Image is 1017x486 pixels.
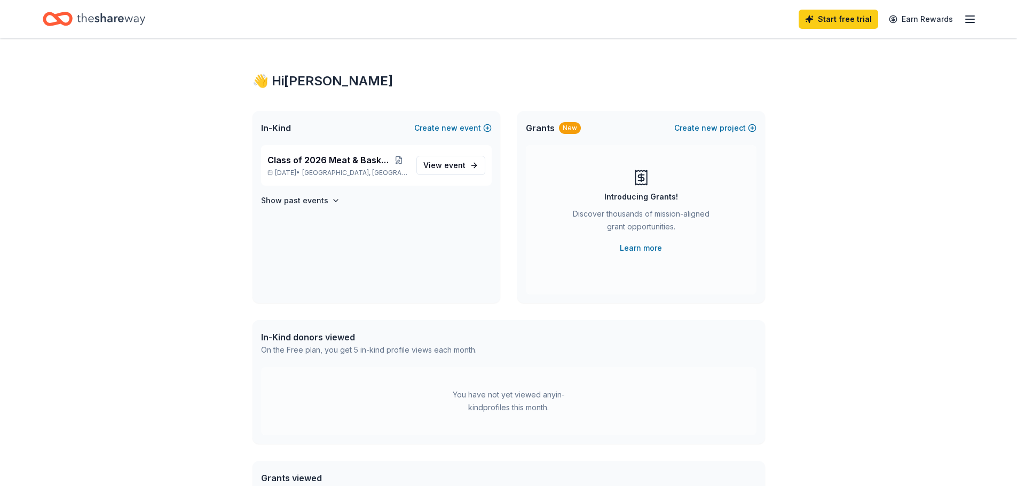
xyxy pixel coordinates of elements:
[442,388,575,414] div: You have not yet viewed any in-kind profiles this month.
[43,6,145,31] a: Home
[261,344,477,356] div: On the Free plan, you get 5 in-kind profile views each month.
[674,122,756,134] button: Createnewproject
[267,169,408,177] p: [DATE] •
[261,194,340,207] button: Show past events
[302,169,407,177] span: [GEOGRAPHIC_DATA], [GEOGRAPHIC_DATA]
[423,159,466,172] span: View
[526,122,555,134] span: Grants
[253,73,765,90] div: 👋 Hi [PERSON_NAME]
[559,122,581,134] div: New
[261,331,477,344] div: In-Kind donors viewed
[414,122,492,134] button: Createnewevent
[799,10,878,29] a: Start free trial
[701,122,718,134] span: new
[882,10,959,29] a: Earn Rewards
[416,156,485,175] a: View event
[261,122,291,134] span: In-Kind
[267,154,390,166] span: Class of 2026 Meat & Basket Raffle
[569,208,714,237] div: Discover thousands of mission-aligned grant opportunities.
[261,472,471,484] div: Grants viewed
[261,194,328,207] h4: Show past events
[604,190,678,203] div: Introducing Grants!
[442,122,458,134] span: new
[444,161,466,170] span: event
[620,242,662,254] a: Learn more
